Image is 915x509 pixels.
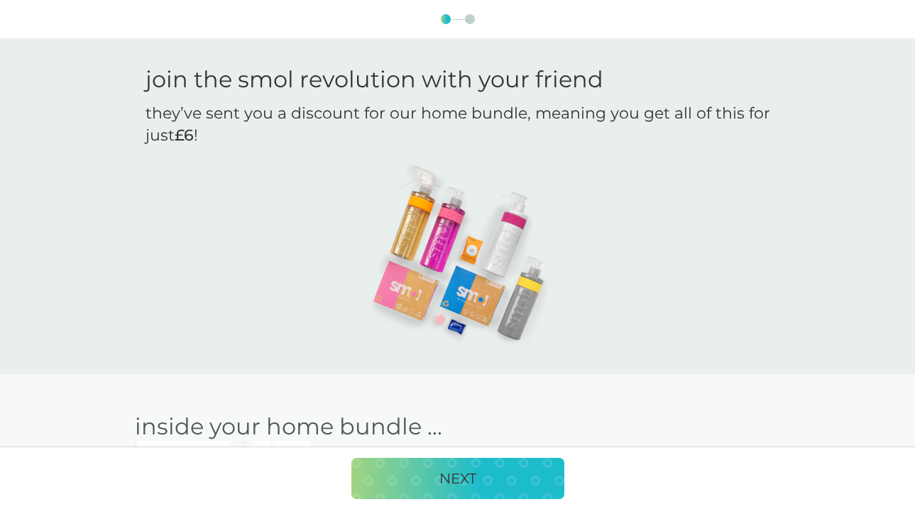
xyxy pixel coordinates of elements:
[146,66,770,93] h1: join the smol revolution with your friend
[135,413,781,440] h2: inside your home bundle ...
[439,467,476,490] p: NEXT
[146,103,770,147] p: they’ve sent you a discount for our home bundle, meaning you get all of this for just !
[175,126,194,145] strong: £6
[351,458,564,499] button: NEXT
